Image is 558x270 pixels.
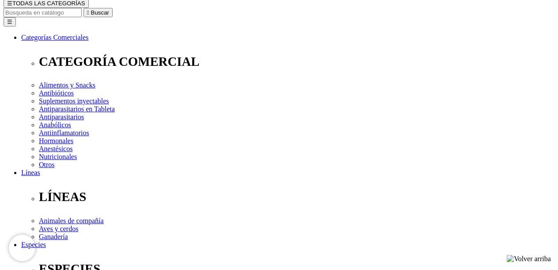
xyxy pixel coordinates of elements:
button:  Buscar [84,8,113,17]
a: Antiparasitarios [39,113,84,121]
a: Aves y cerdos [39,225,78,232]
a: Especies [21,241,46,248]
a: Hormonales [39,137,73,145]
a: Antiparasitarios en Tableta [39,105,115,113]
a: Categorías Comerciales [21,34,88,41]
iframe: Brevo live chat [9,235,35,261]
p: LÍNEAS [39,190,554,204]
a: Alimentos y Snacks [39,81,95,89]
a: Nutricionales [39,153,77,160]
p: CATEGORÍA COMERCIAL [39,54,554,69]
a: Anabólicos [39,121,71,129]
a: Animales de compañía [39,217,104,224]
input: Buscar [4,8,82,17]
a: Antiinflamatorios [39,129,89,137]
a: Anestésicos [39,145,72,152]
a: Antibióticos [39,89,74,97]
button: ☰ [4,17,16,27]
i:  [87,9,89,16]
img: Volver arriba [507,255,551,263]
a: Ganadería [39,233,68,240]
a: Otros [39,161,55,168]
span: Buscar [91,9,109,16]
a: Líneas [21,169,40,176]
a: Suplementos inyectables [39,97,109,105]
